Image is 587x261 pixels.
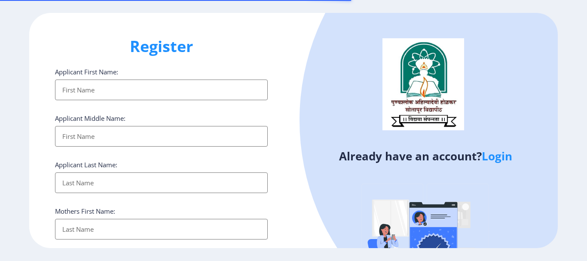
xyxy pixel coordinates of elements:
input: First Name [55,126,268,147]
img: logo [382,38,464,130]
input: Last Name [55,219,268,240]
label: Applicant Middle Name: [55,114,125,123]
h1: Register [55,36,268,57]
label: Mothers First Name: [55,207,115,215]
a: Login [482,148,512,164]
label: Applicant First Name: [55,68,118,76]
input: First Name [55,80,268,100]
h4: Already have an account? [300,149,551,163]
input: Last Name [55,172,268,193]
label: Applicant Last Name: [55,160,117,169]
